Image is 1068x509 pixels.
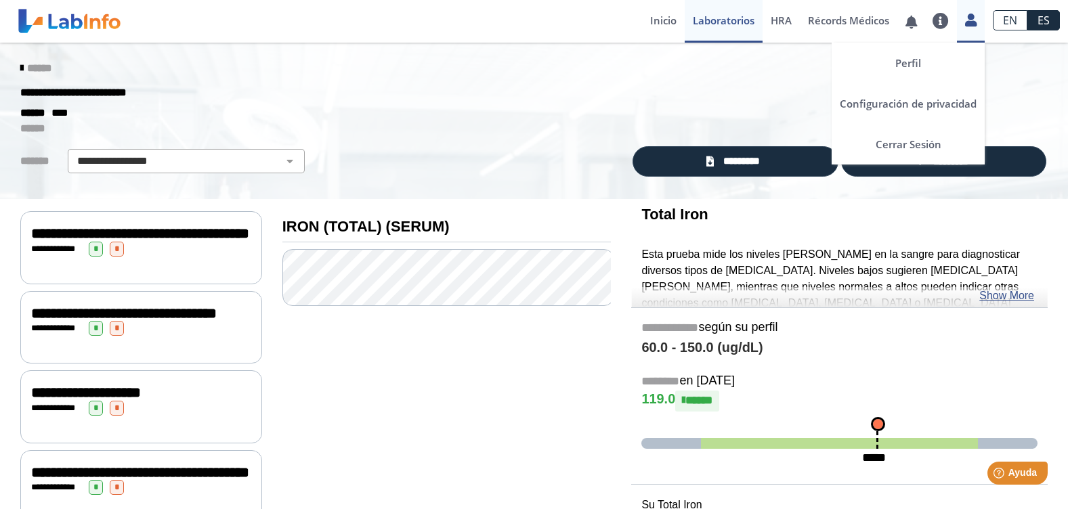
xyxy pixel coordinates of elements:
[771,14,792,27] span: HRA
[993,10,1027,30] a: EN
[641,206,708,223] b: Total Iron
[979,288,1034,304] a: Show More
[282,218,450,235] b: IRON (TOTAL) (SERUM)
[641,340,1038,356] h4: 60.0 - 150.0 (ug/dL)
[641,391,1038,411] h4: 119.0
[832,124,985,164] a: Cerrar Sesión
[641,374,1038,389] h5: en [DATE]
[641,320,1038,336] h5: según su perfil
[1027,10,1060,30] a: ES
[832,43,985,83] a: Perfil
[641,246,1038,328] p: Esta prueba mide los niveles [PERSON_NAME] en la sangre para diagnosticar diversos tipos de [MEDI...
[832,83,985,124] a: Configuración de privacidad
[947,456,1053,494] iframe: Help widget launcher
